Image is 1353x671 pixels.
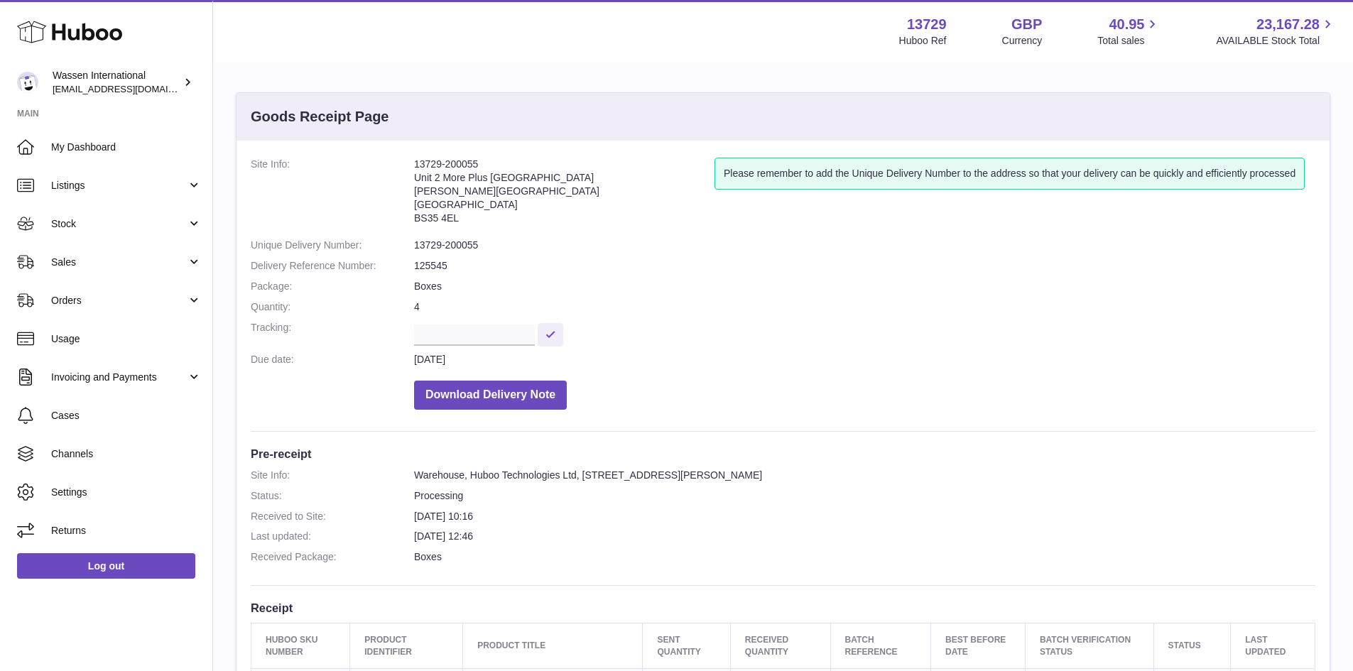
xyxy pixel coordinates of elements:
span: Settings [51,486,202,499]
th: Huboo SKU Number [251,623,350,668]
dd: 4 [414,300,1315,314]
dt: Received Package: [251,550,414,564]
div: Huboo Ref [899,34,947,48]
a: 40.95 Total sales [1097,15,1161,48]
strong: GBP [1011,15,1042,34]
dt: Delivery Reference Number: [251,259,414,273]
dt: Due date: [251,353,414,366]
th: Best Before Date [931,623,1026,668]
span: 40.95 [1109,15,1144,34]
dt: Status: [251,489,414,503]
dd: [DATE] [414,353,1315,366]
a: Log out [17,553,195,579]
dt: Package: [251,280,414,293]
th: Sent Quantity [643,623,730,668]
span: Stock [51,217,187,231]
dt: Unique Delivery Number: [251,239,414,252]
th: Batch Reference [830,623,930,668]
dt: Quantity: [251,300,414,314]
div: Wassen International [53,69,180,96]
dd: Warehouse, Huboo Technologies Ltd, [STREET_ADDRESS][PERSON_NAME] [414,469,1315,482]
dt: Tracking: [251,321,414,346]
dt: Site Info: [251,158,414,231]
dd: 125545 [414,259,1315,273]
h3: Receipt [251,600,1315,616]
div: Please remember to add the Unique Delivery Number to the address so that your delivery can be qui... [714,158,1305,190]
h3: Goods Receipt Page [251,107,389,126]
span: Invoicing and Payments [51,371,187,384]
dd: Boxes [414,280,1315,293]
dd: Boxes [414,550,1315,564]
th: Batch Verification Status [1025,623,1153,668]
th: Product Identifier [350,623,463,668]
span: Sales [51,256,187,269]
th: Last updated [1231,623,1315,668]
span: AVAILABLE Stock Total [1216,34,1336,48]
span: Orders [51,294,187,307]
strong: 13729 [907,15,947,34]
dt: Received to Site: [251,510,414,523]
dd: [DATE] 12:46 [414,530,1315,543]
dd: 13729-200055 [414,239,1315,252]
address: 13729-200055 Unit 2 More Plus [GEOGRAPHIC_DATA] [PERSON_NAME][GEOGRAPHIC_DATA] [GEOGRAPHIC_DATA] ... [414,158,714,231]
th: Received Quantity [730,623,830,668]
span: Usage [51,332,202,346]
th: Product title [463,623,643,668]
dd: Processing [414,489,1315,503]
th: Status [1153,623,1231,668]
span: Returns [51,524,202,538]
span: [EMAIL_ADDRESS][DOMAIN_NAME] [53,83,209,94]
span: 23,167.28 [1256,15,1320,34]
span: Listings [51,179,187,192]
dt: Last updated: [251,530,414,543]
dt: Site Info: [251,469,414,482]
span: Channels [51,447,202,461]
span: Total sales [1097,34,1161,48]
img: internationalsupplychain@wassen.com [17,72,38,93]
button: Download Delivery Note [414,381,567,410]
div: Currency [1002,34,1043,48]
a: 23,167.28 AVAILABLE Stock Total [1216,15,1336,48]
h3: Pre-receipt [251,446,1315,462]
span: My Dashboard [51,141,202,154]
span: Cases [51,409,202,422]
dd: [DATE] 10:16 [414,510,1315,523]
